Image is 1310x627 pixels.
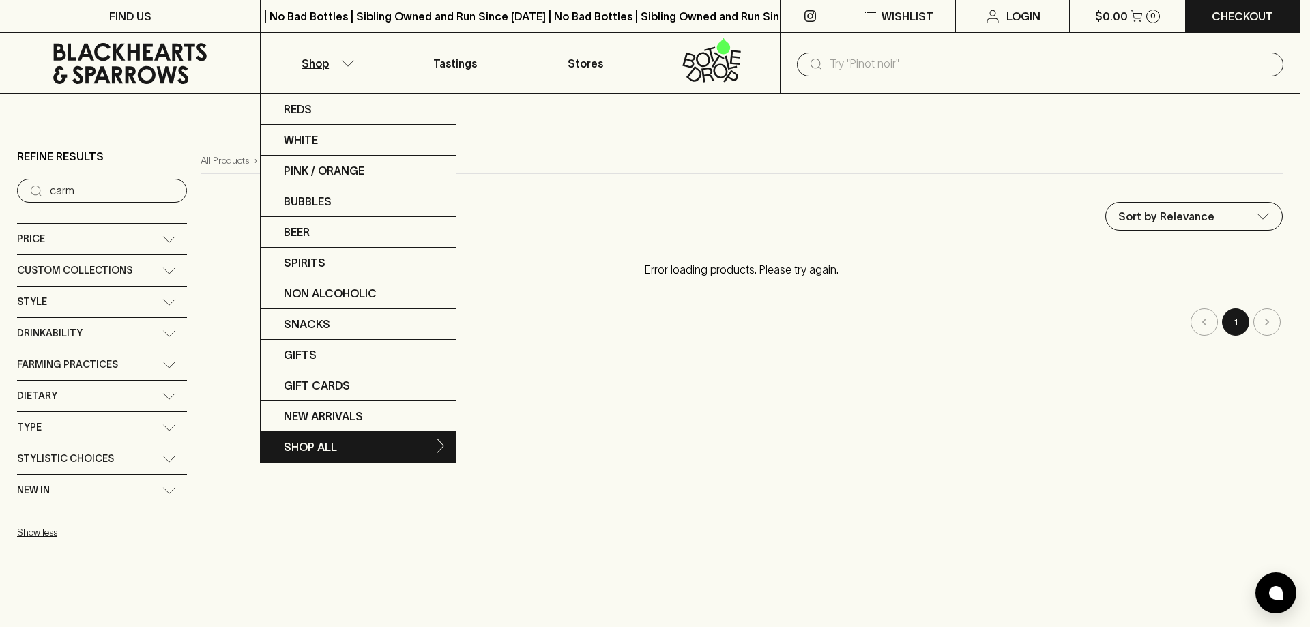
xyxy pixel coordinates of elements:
[261,432,456,462] a: SHOP ALL
[284,377,350,394] p: Gift Cards
[284,132,318,148] p: White
[261,309,456,340] a: Snacks
[261,186,456,217] a: Bubbles
[261,156,456,186] a: Pink / Orange
[284,224,310,240] p: Beer
[284,162,364,179] p: Pink / Orange
[261,278,456,309] a: Non Alcoholic
[261,248,456,278] a: Spirits
[1269,586,1283,600] img: bubble-icon
[284,285,377,302] p: Non Alcoholic
[284,254,325,271] p: Spirits
[261,217,456,248] a: Beer
[284,347,317,363] p: Gifts
[261,340,456,370] a: Gifts
[284,101,312,117] p: Reds
[284,439,337,455] p: SHOP ALL
[261,401,456,432] a: New Arrivals
[261,94,456,125] a: Reds
[261,125,456,156] a: White
[261,370,456,401] a: Gift Cards
[284,193,332,209] p: Bubbles
[284,408,363,424] p: New Arrivals
[284,316,330,332] p: Snacks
